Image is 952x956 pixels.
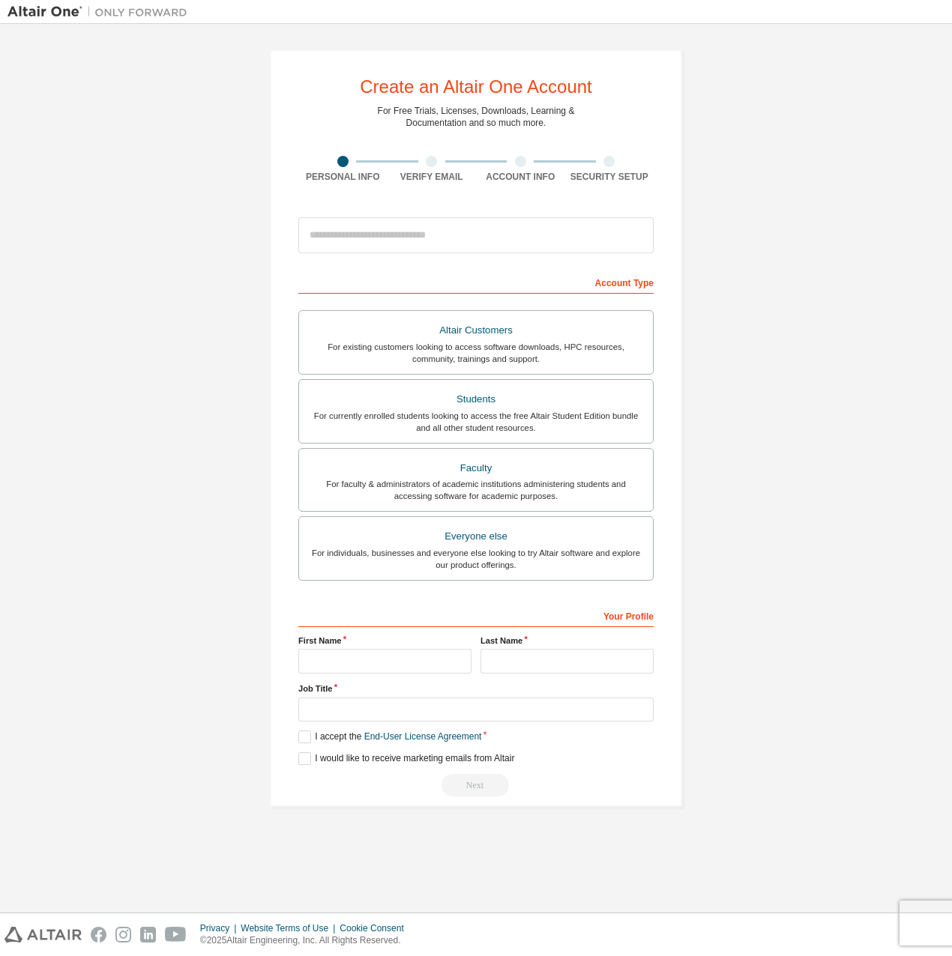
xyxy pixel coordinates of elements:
div: Everyone else [308,526,644,547]
div: Students [308,389,644,410]
div: Privacy [200,922,241,934]
div: Account Info [476,171,565,183]
div: Verify Email [388,171,477,183]
img: youtube.svg [165,927,187,943]
div: Personal Info [298,171,388,183]
div: For individuals, businesses and everyone else looking to try Altair software and explore our prod... [308,547,644,571]
img: facebook.svg [91,927,106,943]
p: © 2025 Altair Engineering, Inc. All Rights Reserved. [200,934,413,947]
label: Last Name [480,635,654,647]
div: Cookie Consent [340,922,412,934]
label: I accept the [298,730,481,743]
img: altair_logo.svg [4,927,82,943]
div: Website Terms of Use [241,922,340,934]
div: Create an Altair One Account [360,78,592,96]
div: Altair Customers [308,320,644,341]
a: End-User License Agreement [364,731,482,742]
label: Job Title [298,683,654,695]
div: For faculty & administrators of academic institutions administering students and accessing softwa... [308,478,644,502]
div: Account Type [298,270,654,294]
img: Altair One [7,4,195,19]
div: For Free Trials, Licenses, Downloads, Learning & Documentation and so much more. [378,105,575,129]
label: I would like to receive marketing emails from Altair [298,752,514,765]
div: Faculty [308,458,644,479]
div: For existing customers looking to access software downloads, HPC resources, community, trainings ... [308,341,644,365]
div: Your Profile [298,603,654,627]
div: Read and acccept EULA to continue [298,774,654,796]
label: First Name [298,635,472,647]
div: Security Setup [565,171,654,183]
div: For currently enrolled students looking to access the free Altair Student Edition bundle and all ... [308,410,644,434]
img: linkedin.svg [140,927,156,943]
img: instagram.svg [115,927,131,943]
